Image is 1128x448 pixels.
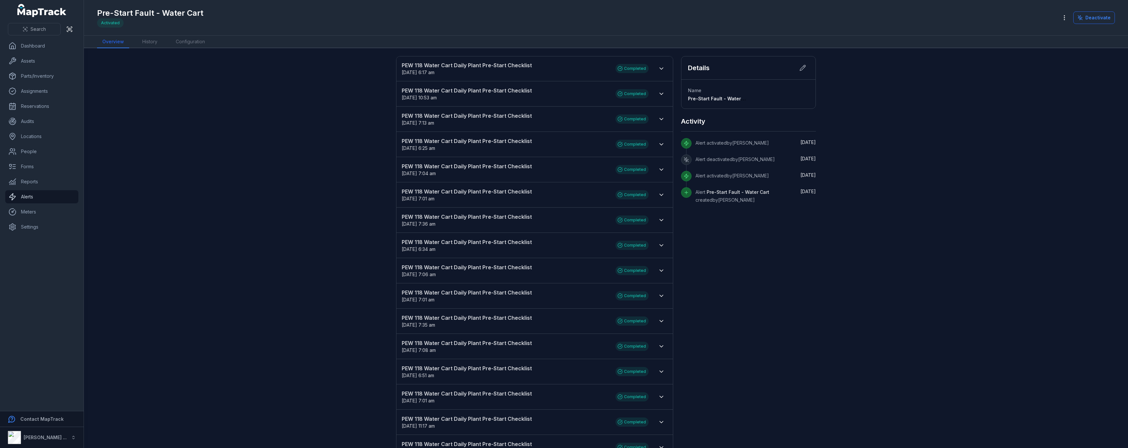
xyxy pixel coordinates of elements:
a: Forms [5,160,78,173]
div: Completed [615,342,649,351]
strong: PEW 118 Water Cart Daily Plant Pre-Start Checklist [402,238,609,246]
span: [DATE] [800,156,816,161]
time: 10/7/2025, 1:35:42 PM [800,139,816,145]
h1: Pre-Start Fault - Water Cart [97,8,203,18]
a: PEW 118 Water Cart Daily Plant Pre-Start Checklist[DATE] 7:13 am [402,112,609,126]
div: Completed [615,266,649,275]
span: [DATE] 7:13 am [402,120,434,126]
a: Overview [97,36,129,48]
span: [DATE] 10:53 am [402,95,437,100]
div: Completed [615,64,649,73]
a: Dashboard [5,39,78,52]
a: PEW 118 Water Cart Daily Plant Pre-Start Checklist[DATE] 10:53 am [402,87,609,101]
span: [DATE] [800,139,816,145]
span: [DATE] 6:25 am [402,145,435,151]
a: PEW 118 Water Cart Daily Plant Pre-Start Checklist[DATE] 6:17 am [402,61,609,76]
a: People [5,145,78,158]
a: Configuration [171,36,210,48]
time: 8/1/2025, 6:51:42 AM [402,373,434,378]
div: Completed [615,417,649,427]
time: 7/31/2025, 7:01:07 AM [402,398,434,403]
a: PEW 118 Water Cart Daily Plant Pre-Start Checklist[DATE] 6:34 am [402,238,609,253]
span: Alert activated by [PERSON_NAME] [695,173,769,178]
span: [DATE] 6:51 am [402,373,434,378]
a: History [137,36,163,48]
a: PEW 118 Water Cart Daily Plant Pre-Start Checklist[DATE] 7:36 am [402,213,609,227]
div: Completed [615,241,649,250]
h2: Activity [681,117,705,126]
span: [DATE] 7:01 am [402,398,434,403]
span: Alert activated by [PERSON_NAME] [695,140,769,146]
time: 5/22/2025, 12:39:45 PM [800,172,816,178]
a: PEW 118 Water Cart Daily Plant Pre-Start Checklist[DATE] 11:17 am [402,415,609,429]
a: PEW 118 Water Cart Daily Plant Pre-Start Checklist[DATE] 7:06 am [402,263,609,278]
time: 8/4/2025, 7:08:07 AM [402,347,436,353]
strong: PEW 118 Water Cart Daily Plant Pre-Start Checklist [402,87,609,94]
strong: PEW 118 Water Cart Daily Plant Pre-Start Checklist [402,263,609,271]
span: [DATE] [800,189,816,194]
div: Completed [615,392,649,401]
a: PEW 118 Water Cart Daily Plant Pre-Start Checklist[DATE] 7:01 am [402,289,609,303]
span: [DATE] 7:36 am [402,221,435,227]
time: 8/27/2025, 10:53:08 AM [402,95,437,100]
time: 8/12/2025, 6:34:55 AM [402,246,435,252]
strong: PEW 118 Water Cart Daily Plant Pre-Start Checklist [402,112,609,120]
button: Deactivate [1073,11,1115,24]
a: Alerts [5,190,78,203]
a: PEW 118 Water Cart Daily Plant Pre-Start Checklist[DATE] 6:51 am [402,364,609,379]
span: [DATE] 7:04 am [402,171,436,176]
strong: Contact MapTrack [20,416,64,422]
strong: PEW 118 Water Cart Daily Plant Pre-Start Checklist [402,61,609,69]
div: Activated [97,18,124,28]
div: Completed [615,291,649,300]
div: Completed [615,165,649,174]
span: Search [30,26,46,32]
time: 8/6/2025, 7:35:33 AM [402,322,435,328]
div: Completed [615,316,649,326]
span: [DATE] [800,172,816,178]
time: 8/13/2025, 7:01:53 AM [402,196,434,201]
time: 8/15/2025, 7:13:22 AM [402,120,434,126]
strong: PEW 118 Water Cart Daily Plant Pre-Start Checklist [402,162,609,170]
a: PEW 118 Water Cart Daily Plant Pre-Start Checklist[DATE] 7:04 am [402,162,609,177]
a: Assets [5,54,78,68]
strong: PEW 118 Water Cart Daily Plant Pre-Start Checklist [402,289,609,296]
strong: PEW 118 Water Cart Daily Plant Pre-Start Checklist [402,137,609,145]
time: 8/15/2025, 6:25:43 AM [402,145,435,151]
strong: PEW 118 Water Cart Daily Plant Pre-Start Checklist [402,188,609,195]
a: PEW 118 Water Cart Daily Plant Pre-Start Checklist[DATE] 7:08 am [402,339,609,354]
a: MapTrack [17,4,67,17]
strong: PEW 118 Water Cart Daily Plant Pre-Start Checklist [402,364,609,372]
a: PEW 118 Water Cart Daily Plant Pre-Start Checklist[DATE] 6:25 am [402,137,609,152]
a: Reservations [5,100,78,113]
div: Completed [615,190,649,199]
time: 8/14/2025, 7:04:22 AM [402,171,436,176]
button: Search [8,23,61,35]
time: 7/30/2025, 11:17:11 AM [402,423,435,429]
h2: Details [688,63,710,72]
div: Completed [615,367,649,376]
a: Settings [5,220,78,234]
div: Completed [615,140,649,149]
span: Pre-Start Fault - Water Cart [707,189,769,195]
a: Parts/Inventory [5,70,78,83]
div: Completed [615,89,649,98]
time: 9/11/2025, 6:17:51 AM [402,70,434,75]
time: 8/7/2025, 7:01:20 AM [402,297,434,302]
span: [DATE] 7:01 am [402,297,434,302]
strong: PEW 118 Water Cart Daily Plant Pre-Start Checklist [402,213,609,221]
span: [DATE] 6:34 am [402,246,435,252]
strong: PEW 118 Water Cart Daily Plant Pre-Start Checklist [402,415,609,423]
time: 10/7/2025, 1:35:31 PM [800,156,816,161]
span: [DATE] 7:08 am [402,347,436,353]
time: 8/8/2025, 7:06:39 AM [402,272,436,277]
span: [DATE] 7:06 am [402,272,436,277]
strong: PEW 118 Water Cart Daily Plant Pre-Start Checklist [402,440,609,448]
span: Alert created by [PERSON_NAME] [695,189,769,203]
div: Completed [615,215,649,225]
a: PEW 118 Water Cart Daily Plant Pre-Start Checklist[DATE] 7:01 am [402,188,609,202]
strong: PEW 118 Water Cart Daily Plant Pre-Start Checklist [402,339,609,347]
span: Name [688,88,701,93]
a: Assignments [5,85,78,98]
strong: PEW 118 Water Cart Daily Plant Pre-Start Checklist [402,314,609,322]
